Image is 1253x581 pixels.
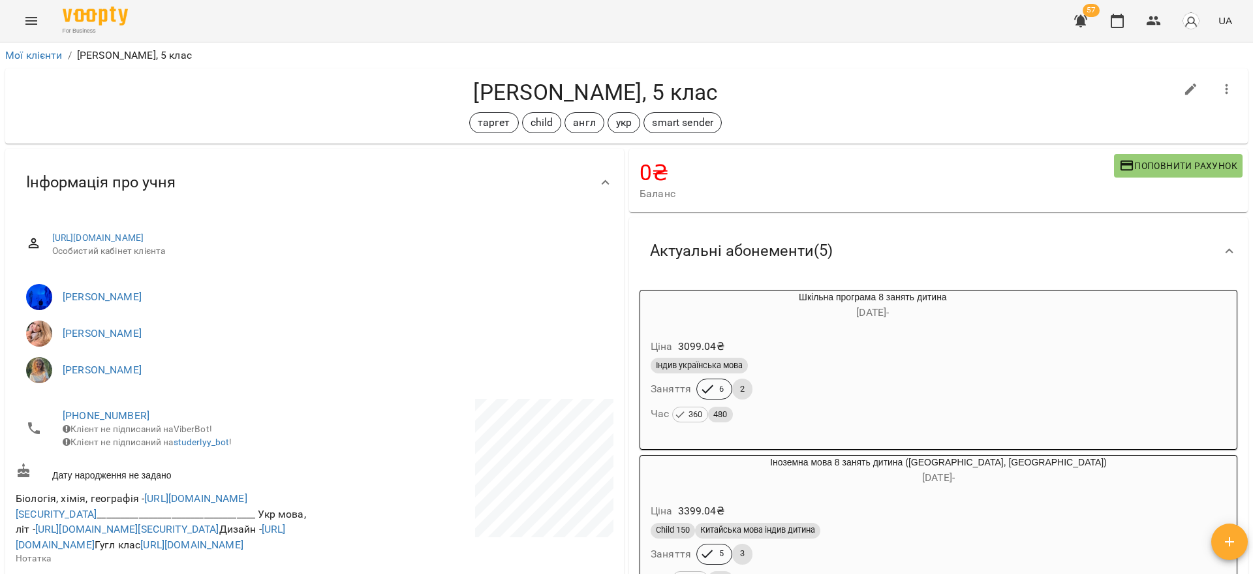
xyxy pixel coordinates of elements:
li: / [68,48,72,63]
span: 480 [708,407,732,422]
p: Нотатка [16,552,312,565]
a: [URL][DOMAIN_NAME][SECURITY_DATA] [35,523,219,535]
div: укр [608,112,640,133]
div: Шкільна програма 8 занять дитина [640,290,1106,322]
span: Клієнт не підписаний на ! [63,437,232,447]
span: 360 [683,407,707,422]
a: [URL][DOMAIN_NAME][SECURITY_DATA] [16,492,247,520]
span: Child 150 [651,524,695,536]
p: англ [573,115,596,131]
div: Дату народження не задано [13,460,315,484]
img: Voopty Logo [63,7,128,25]
a: [PERSON_NAME] [63,364,142,376]
a: [URL][DOMAIN_NAME] [140,539,243,551]
h6: Заняття [651,380,691,398]
p: 3399.04 ₴ [678,503,724,519]
button: Поповнити рахунок [1114,154,1243,178]
a: [PERSON_NAME] [63,327,142,339]
h6: Ціна [651,502,673,520]
img: avatar_s.png [1182,12,1200,30]
h4: 0 ₴ [640,159,1114,186]
a: Мої клієнти [5,49,63,61]
div: Актуальні абонементи(5) [629,217,1248,285]
img: Фогараші Євгенія Євгеніївна [26,357,52,383]
div: таргет [469,112,519,133]
a: [PHONE_NUMBER] [63,409,149,422]
img: Петренко Назарій Максимович [26,284,52,310]
span: Баланс [640,186,1114,202]
span: 57 [1083,4,1100,17]
p: таргет [478,115,510,131]
span: [DATE] - [856,306,889,319]
button: Шкільна програма 8 занять дитина[DATE]- Ціна3099.04₴Індив українська моваЗаняття62Час 360480 [640,290,1106,439]
div: child [522,112,562,133]
p: укр [616,115,632,131]
h6: Ціна [651,338,673,356]
span: 2 [732,383,752,395]
span: Біологія, хімія, географія - __________________________________ Укр мова, літ - Дизайн - Гугл клас [16,492,306,551]
span: Інформація про учня [26,172,176,193]
img: Холоша Олександра Олегівна [26,321,52,347]
span: For Business [63,27,128,35]
span: Клієнт не підписаний на ViberBot! [63,424,212,434]
h6: Заняття [651,545,691,563]
h4: [PERSON_NAME], 5 клас [16,79,1175,106]
span: UA [1218,14,1232,27]
a: [PERSON_NAME] [63,290,142,303]
span: Китайська мова індив дитина [695,524,820,536]
p: [PERSON_NAME], 5 клас [77,48,192,63]
span: Індив українська мова [651,360,748,371]
nav: breadcrumb [5,48,1248,63]
button: Menu [16,5,47,37]
span: Актуальні абонементи ( 5 ) [650,241,833,261]
span: 6 [711,383,732,395]
a: [URL][DOMAIN_NAME] [16,523,286,551]
span: Поповнити рахунок [1119,158,1237,174]
div: англ [565,112,604,133]
div: smart sender [643,112,722,133]
button: UA [1213,8,1237,33]
a: [URL][DOMAIN_NAME] [52,232,144,243]
span: 3 [732,548,752,559]
p: 3099.04 ₴ [678,339,724,354]
h6: Час [651,405,733,423]
span: Особистий кабінет клієнта [52,245,603,258]
a: studerlyy_bot [174,437,230,447]
div: Інформація про учня [5,149,624,216]
span: [DATE] - [922,471,955,484]
div: Іноземна мова 8 занять дитина ([GEOGRAPHIC_DATA], [GEOGRAPHIC_DATA]) [640,456,1237,487]
span: 5 [711,548,732,559]
p: child [531,115,553,131]
p: smart sender [652,115,713,131]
